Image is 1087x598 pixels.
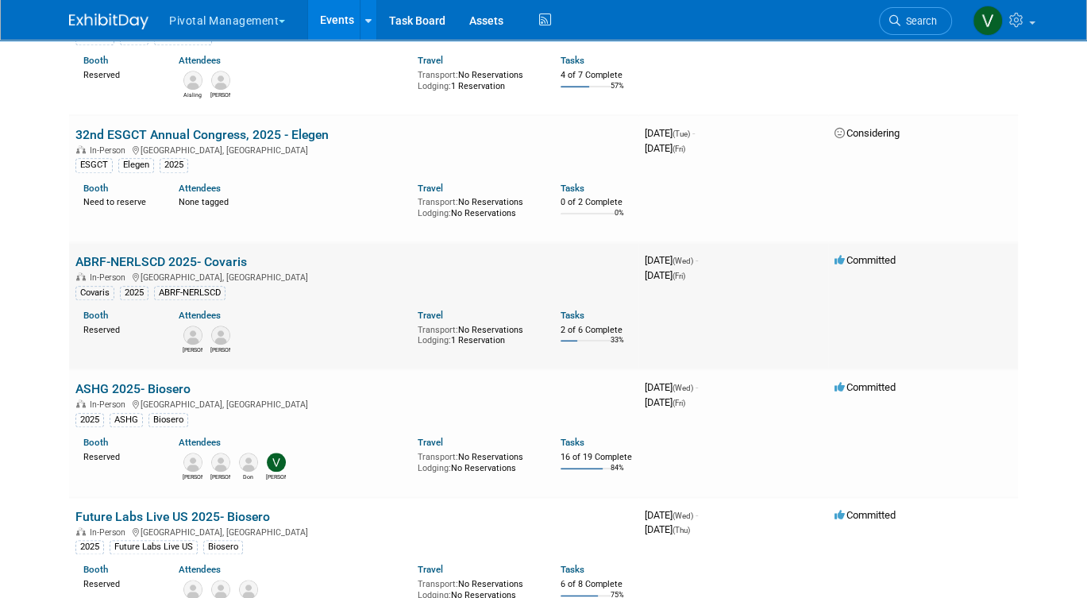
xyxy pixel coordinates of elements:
[561,579,632,590] div: 6 of 8 Complete
[75,509,270,524] a: Future Labs Live US 2025- Biosero
[179,183,221,194] a: Attendees
[418,81,451,91] span: Lodging:
[645,381,698,393] span: [DATE]
[90,272,130,283] span: In-Person
[110,413,143,427] div: ASHG
[90,145,130,156] span: In-Person
[210,345,230,354] div: Jared Hoffman
[148,413,188,427] div: Biosero
[75,397,632,410] div: [GEOGRAPHIC_DATA], [GEOGRAPHIC_DATA]
[179,437,221,448] a: Attendees
[83,437,108,448] a: Booth
[673,145,685,153] span: (Fri)
[696,254,698,266] span: -
[645,127,695,139] span: [DATE]
[75,381,191,396] a: ASHG 2025- Biosero
[418,564,443,575] a: Travel
[118,158,154,172] div: Elegen
[211,71,230,90] img: Sujash Chatterjee
[418,194,537,218] div: No Reservations No Reservations
[418,437,443,448] a: Travel
[75,286,114,300] div: Covaris
[76,527,86,535] img: In-Person Event
[418,183,443,194] a: Travel
[418,449,537,473] div: No Reservations No Reservations
[673,511,693,520] span: (Wed)
[75,540,104,554] div: 2025
[179,564,221,575] a: Attendees
[75,143,632,156] div: [GEOGRAPHIC_DATA], [GEOGRAPHIC_DATA]
[696,509,698,521] span: -
[645,396,685,408] span: [DATE]
[645,523,690,535] span: [DATE]
[418,208,451,218] span: Lodging:
[611,464,624,485] td: 84%
[75,525,632,538] div: [GEOGRAPHIC_DATA], [GEOGRAPHIC_DATA]
[75,158,113,172] div: ESGCT
[611,336,624,357] td: 33%
[696,381,698,393] span: -
[561,452,632,463] div: 16 of 19 Complete
[615,209,624,230] td: 0%
[611,82,624,103] td: 57%
[418,322,537,346] div: No Reservations 1 Reservation
[973,6,1003,36] img: Valerie Weld
[835,127,900,139] span: Considering
[76,272,86,280] img: In-Person Event
[83,194,155,208] div: Need to reserve
[75,270,632,283] div: [GEOGRAPHIC_DATA], [GEOGRAPHIC_DATA]
[110,540,198,554] div: Future Labs Live US
[418,55,443,66] a: Travel
[418,335,451,345] span: Lodging:
[203,540,243,554] div: Biosero
[83,564,108,575] a: Booth
[238,472,258,481] div: Don Janezic
[418,70,458,80] span: Transport:
[90,527,130,538] span: In-Person
[83,67,155,81] div: Reserved
[239,453,258,472] img: Don Janezic
[673,257,693,265] span: (Wed)
[211,326,230,345] img: Jared Hoffman
[561,310,584,321] a: Tasks
[561,564,584,575] a: Tasks
[75,413,104,427] div: 2025
[692,127,695,139] span: -
[835,509,896,521] span: Committed
[645,269,685,281] span: [DATE]
[561,70,632,81] div: 4 of 7 Complete
[75,254,247,269] a: ABRF-NERLSCD 2025- Covaris
[418,197,458,207] span: Transport:
[160,158,188,172] div: 2025
[673,384,693,392] span: (Wed)
[418,325,458,335] span: Transport:
[879,7,952,35] a: Search
[183,345,202,354] div: Robert Riegelhaupt
[266,472,286,481] div: Valerie Weld
[673,399,685,407] span: (Fri)
[179,310,221,321] a: Attendees
[645,142,685,154] span: [DATE]
[835,254,896,266] span: Committed
[211,453,230,472] img: Michael Malanga
[83,576,155,590] div: Reserved
[561,437,584,448] a: Tasks
[267,453,286,472] img: Valerie Weld
[418,310,443,321] a: Travel
[645,509,698,521] span: [DATE]
[179,55,221,66] a: Attendees
[183,90,202,99] div: Aisling Power
[154,286,225,300] div: ABRF-NERLSCD
[900,15,937,27] span: Search
[561,325,632,336] div: 2 of 6 Complete
[90,399,130,410] span: In-Person
[561,197,632,208] div: 0 of 2 Complete
[179,194,405,208] div: None tagged
[673,526,690,534] span: (Thu)
[183,326,202,345] img: Robert Riegelhaupt
[418,463,451,473] span: Lodging:
[673,129,690,138] span: (Tue)
[418,452,458,462] span: Transport:
[210,90,230,99] div: Sujash Chatterjee
[75,127,329,142] a: 32nd ESGCT Annual Congress, 2025 - Elegen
